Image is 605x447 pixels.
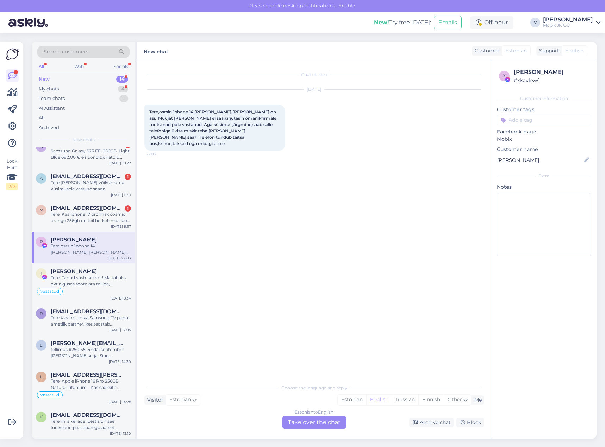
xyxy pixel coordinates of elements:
div: Off-hour [470,16,513,29]
span: Enable [336,2,357,9]
div: 2 / 3 [6,183,18,190]
div: Extra [497,173,591,179]
p: Facebook page [497,128,591,136]
div: All [39,114,45,121]
span: valdek.veod@gmail.com [51,412,124,418]
div: Tere. Apple iPhone 16 Pro 256GB Natural Titanium - Kas saaksite täpsustada mis tootmisajaga mudel... [51,378,131,391]
div: Archive chat [409,418,454,427]
div: Customer [472,47,499,55]
span: r [40,311,43,316]
span: Search customers [44,48,88,56]
div: AI Assistant [39,105,65,112]
input: Add name [497,156,583,164]
div: [DATE] 9:57 [111,224,131,229]
span: New chats [72,137,95,143]
div: Estonian to English [295,409,333,415]
div: Russian [392,395,418,405]
span: l [40,374,43,379]
span: R [40,239,43,244]
div: [PERSON_NAME] [543,17,593,23]
div: Look Here [6,158,18,190]
span: e [40,342,43,348]
span: x [503,73,506,78]
span: Estonian [169,396,191,404]
span: armee25@hotmail.com [51,173,124,180]
span: vastatud [40,393,59,397]
div: Tere.[PERSON_NAME] võiksin oma küsimusele vastuse saada [51,180,131,192]
div: Finnish [418,395,444,405]
label: New chat [144,46,168,56]
div: Estonian [338,395,366,405]
div: Chat started [144,71,484,78]
div: Tere Kas teil on ka Samsung TV puhul ametlik partner, kes teostab garantiitöid? [51,315,131,327]
b: New! [374,19,389,26]
div: Mobix JK OÜ [543,23,593,28]
div: Support [536,47,559,55]
p: Customer name [497,146,591,153]
div: # xkovkxw1 [514,76,589,84]
div: Block [456,418,484,427]
div: 1 [125,174,131,180]
div: All [37,62,45,71]
a: [PERSON_NAME]Mobix JK OÜ [543,17,601,28]
div: Team chats [39,95,65,102]
p: Customer tags [497,106,591,113]
span: 22:03 [146,151,173,157]
button: Emails [434,16,462,29]
input: Add a tag [497,115,591,125]
div: V [530,18,540,27]
div: 4 [118,86,128,93]
div: [DATE] 14:28 [109,399,131,404]
span: raido.pajusi@gmail.com [51,308,124,315]
div: Take over the chat [282,416,346,429]
div: Web [73,62,85,71]
div: 14 [116,76,128,83]
span: English [565,47,584,55]
span: Estonian [505,47,527,55]
div: Choose the language and reply [144,385,484,391]
div: Visitor [144,396,163,404]
div: [DATE] 12:11 [111,192,131,197]
div: Socials [112,62,130,71]
span: I [40,271,42,276]
div: [DATE] [144,86,484,93]
span: Ingrid Mänd [51,268,97,275]
span: edvin.arendaja@gmail.com [51,340,124,346]
div: Samsung Galaxy S25 FE, 256GB, Light Blue 682,00 € è ricondizionato o nuovo? [51,148,131,160]
div: Tere,ostsin 1phone 14,[PERSON_NAME],[PERSON_NAME] on asi. Müüjat [PERSON_NAME] ei saa,kirjutasin ... [51,243,131,256]
div: English [366,395,392,405]
span: M [39,207,43,213]
div: [DATE] 10:22 [109,160,131,166]
div: Tere. Kas iphone 17 pro max cosmic orange 256gb on teil hetkel enda laos olemas. Et ostes saaksit... [51,211,131,224]
span: a [40,176,43,181]
span: Other [448,396,462,403]
div: [DATE] 22:03 [108,256,131,261]
div: [PERSON_NAME] [514,68,589,76]
div: Tere! Tänud vastuse eest! Ma tahaks okt alguses toote ära tellida, [PERSON_NAME] huvitatud koostö... [51,275,131,287]
img: Askly Logo [6,48,19,61]
div: My chats [39,86,59,93]
span: Rivo Raadik [51,237,97,243]
div: tellimus #250135, 4ndal septembril [PERSON_NAME] kirja: Sinu tellimusele on lisatud märkus: Tere!... [51,346,131,359]
div: [DATE] 17:05 [109,327,131,333]
div: [DATE] 13:10 [110,431,131,436]
div: 1 [119,95,128,102]
div: New [39,76,50,83]
div: [DATE] 14:30 [109,359,131,364]
span: los.santos.del.sol@gmail.com [51,372,124,378]
div: Try free [DATE]: [374,18,431,27]
div: [DATE] 8:34 [111,296,131,301]
span: vastatud [40,289,59,294]
div: Customer information [497,95,591,102]
div: 1 [125,205,131,212]
div: Tere.mils kelladel Eestis on see funksioon peal ebaregulaarset südamerütmi, mis võib viidata näit... [51,418,131,431]
span: Mikkmadison@gmail.com [51,205,124,211]
p: Mobix [497,136,591,143]
div: Archived [39,124,59,131]
div: Me [472,396,482,404]
span: v [40,414,43,420]
span: Tere,ostsin 1phone 14,[PERSON_NAME],[PERSON_NAME] on asi. Müüjat [PERSON_NAME] ei saa,kirjutasin ... [149,109,277,146]
p: Notes [497,183,591,191]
